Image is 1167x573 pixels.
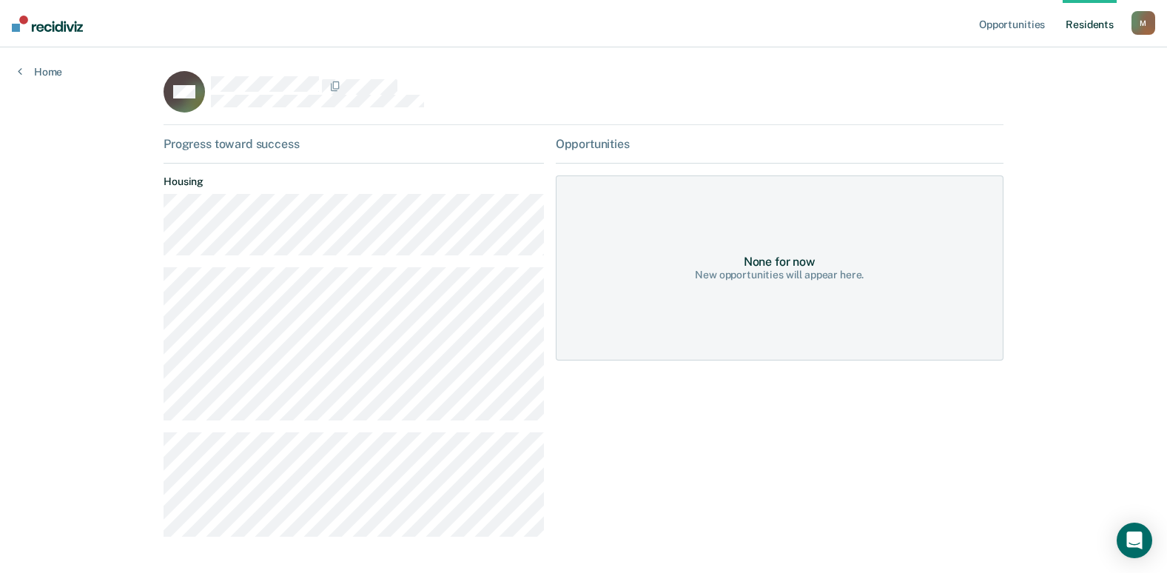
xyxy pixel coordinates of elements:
div: Opportunities [556,137,1003,151]
dt: Housing [164,175,544,188]
button: M [1131,11,1155,35]
img: Recidiviz [12,16,83,32]
div: Open Intercom Messenger [1117,523,1152,558]
a: Home [18,65,62,78]
div: None for now [744,255,815,269]
div: New opportunities will appear here. [695,269,864,281]
div: Progress toward success [164,137,544,151]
